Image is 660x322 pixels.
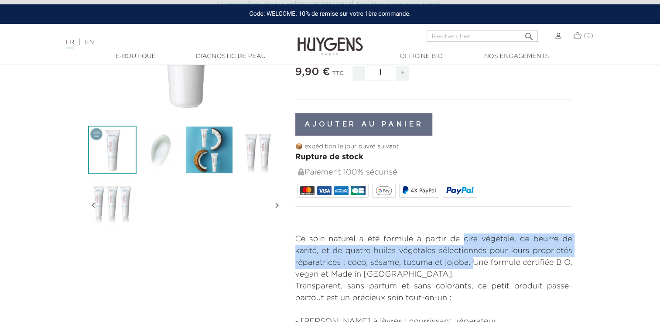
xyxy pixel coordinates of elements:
a: E-Boutique [92,52,179,61]
a: Diagnostic de peau [187,52,274,61]
i:  [88,184,99,227]
div: | [62,37,268,48]
div: TTC [332,64,343,88]
p: Transparent, sans parfum et sans colorants, ce petit produit passe-partout est un précieux soin t... [295,281,572,304]
img: VISA [317,186,332,195]
img: Huygens [298,23,363,57]
div: Paiement 100% sécurisé [297,163,572,182]
a: EN [85,39,94,45]
button: Ajouter au panier [295,113,433,136]
a: Nos engagements [473,52,560,61]
span: + [396,66,410,81]
img: MASTERCARD [300,186,315,195]
a: FR [66,39,74,48]
p: Ce soin naturel a été formulé à partir de cire végétale, de beurre de karité, et de quatre huiles... [295,233,572,281]
span: 4X PayPal [410,188,436,194]
i:  [524,29,534,39]
img: CB_NATIONALE [351,186,365,195]
a: Officine Bio [378,52,465,61]
span: 9,90 € [295,67,330,77]
input: Rechercher [427,31,538,42]
span: - [352,66,365,81]
p: 📦 expédition le jour ouvré suivant [295,142,572,151]
img: AMEX [334,186,349,195]
img: Le Baume Français [185,126,233,174]
img: Duo de Baumes Français [233,126,282,174]
span: Rupture de stock [295,153,363,161]
input: Quantité [367,65,393,81]
button:  [521,28,537,40]
img: Paiement 100% sécurisé [298,168,304,175]
i:  [272,184,282,227]
span: (0) [584,33,593,39]
img: google_pay [376,186,392,195]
